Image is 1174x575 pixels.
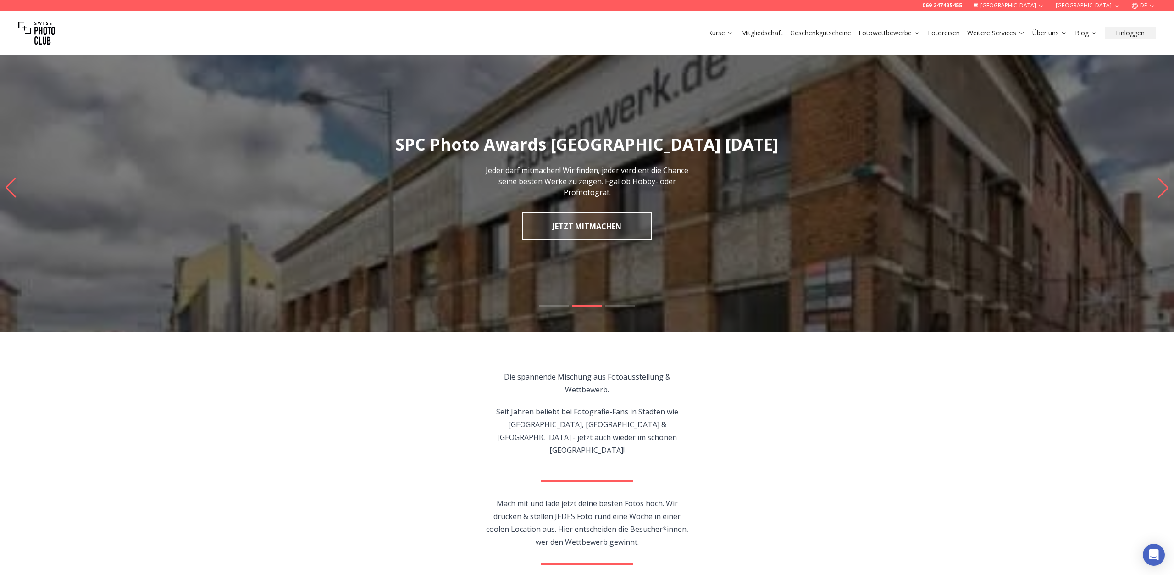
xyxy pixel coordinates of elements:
a: Mitgliedschaft [741,28,783,38]
a: Geschenkgutscheine [790,28,851,38]
a: Fotoreisen [928,28,960,38]
button: Blog [1071,27,1101,39]
button: Fotowettbewerbe [855,27,924,39]
button: Geschenkgutscheine [786,27,855,39]
a: 069 247495455 [922,2,962,9]
button: Einloggen [1105,27,1156,39]
p: Mach mit und lade jetzt deine besten Fotos hoch. Wir drucken & stellen JEDES Foto rund eine Woche... [482,497,692,548]
a: Blog [1075,28,1097,38]
p: Seit Jahren beliebt bei Fotografie-Fans in Städten wie [GEOGRAPHIC_DATA], [GEOGRAPHIC_DATA] & [GE... [482,405,692,457]
a: Über uns [1032,28,1068,38]
a: Kurse [708,28,734,38]
a: Fotowettbewerbe [858,28,920,38]
button: Über uns [1029,27,1071,39]
button: Fotoreisen [924,27,964,39]
button: Weitere Services [964,27,1029,39]
button: Kurse [704,27,737,39]
div: Open Intercom Messenger [1143,544,1165,566]
p: Die spannende Mischung aus Fotoausstellung & Wettbewerb. [482,370,692,396]
a: Weitere Services [967,28,1025,38]
img: Swiss photo club [18,15,55,51]
p: Jeder darf mitmachen! Wir finden, jeder verdient die Chance seine besten Werke zu zeigen. Egal ob... [484,165,690,198]
a: JETZT MITMACHEN [522,212,652,240]
button: Mitgliedschaft [737,27,786,39]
